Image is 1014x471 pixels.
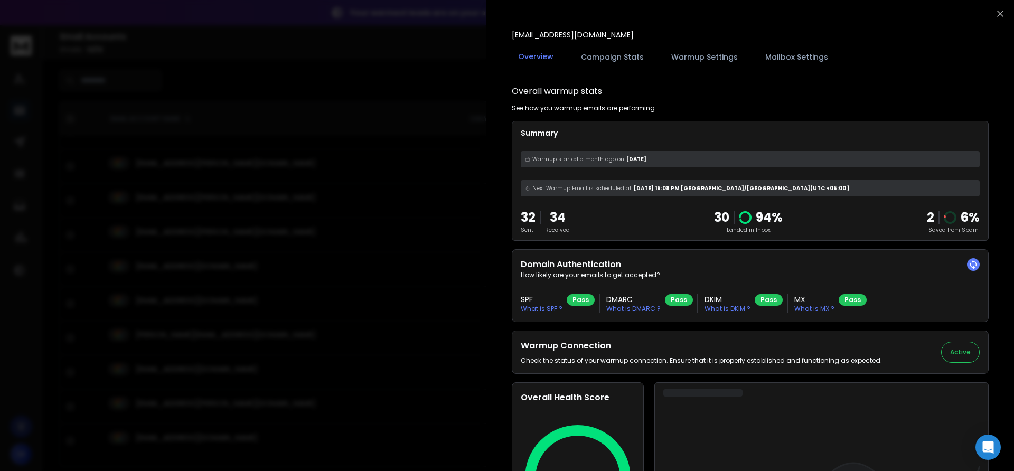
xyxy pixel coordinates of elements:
h2: Overall Health Score [521,391,635,404]
p: 32 [521,209,536,226]
button: Campaign Stats [575,45,650,69]
h3: MX [794,294,834,305]
h3: DKIM [705,294,750,305]
span: Warmup started a month ago on [532,155,624,163]
div: Pass [567,294,595,306]
p: What is DMARC ? [606,305,661,313]
p: Received [545,226,570,234]
h1: Overall warmup stats [512,85,602,98]
h2: Domain Authentication [521,258,980,271]
p: 30 [714,209,729,226]
p: Sent [521,226,536,234]
h3: DMARC [606,294,661,305]
div: [DATE] 15:08 PM [GEOGRAPHIC_DATA]/[GEOGRAPHIC_DATA] (UTC +05:00 ) [521,180,980,196]
p: [EMAIL_ADDRESS][DOMAIN_NAME] [512,30,634,40]
p: See how you warmup emails are performing [512,104,655,112]
button: Active [941,342,980,363]
p: 94 % [756,209,783,226]
div: Pass [755,294,783,306]
p: How likely are your emails to get accepted? [521,271,980,279]
p: What is SPF ? [521,305,562,313]
div: Pass [665,294,693,306]
button: Overview [512,45,560,69]
p: Check the status of your warmup connection. Ensure that it is properly established and functionin... [521,356,882,365]
div: Open Intercom Messenger [975,435,1001,460]
p: Landed in Inbox [714,226,783,234]
span: Next Warmup Email is scheduled at [532,184,632,192]
div: Pass [839,294,867,306]
button: Mailbox Settings [759,45,834,69]
p: 34 [545,209,570,226]
h3: SPF [521,294,562,305]
p: Saved from Spam [927,226,980,234]
p: What is MX ? [794,305,834,313]
strong: 2 [927,209,934,226]
h2: Warmup Connection [521,340,882,352]
p: 6 % [961,209,980,226]
p: What is DKIM ? [705,305,750,313]
div: [DATE] [521,151,980,167]
p: Summary [521,128,980,138]
button: Warmup Settings [665,45,744,69]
